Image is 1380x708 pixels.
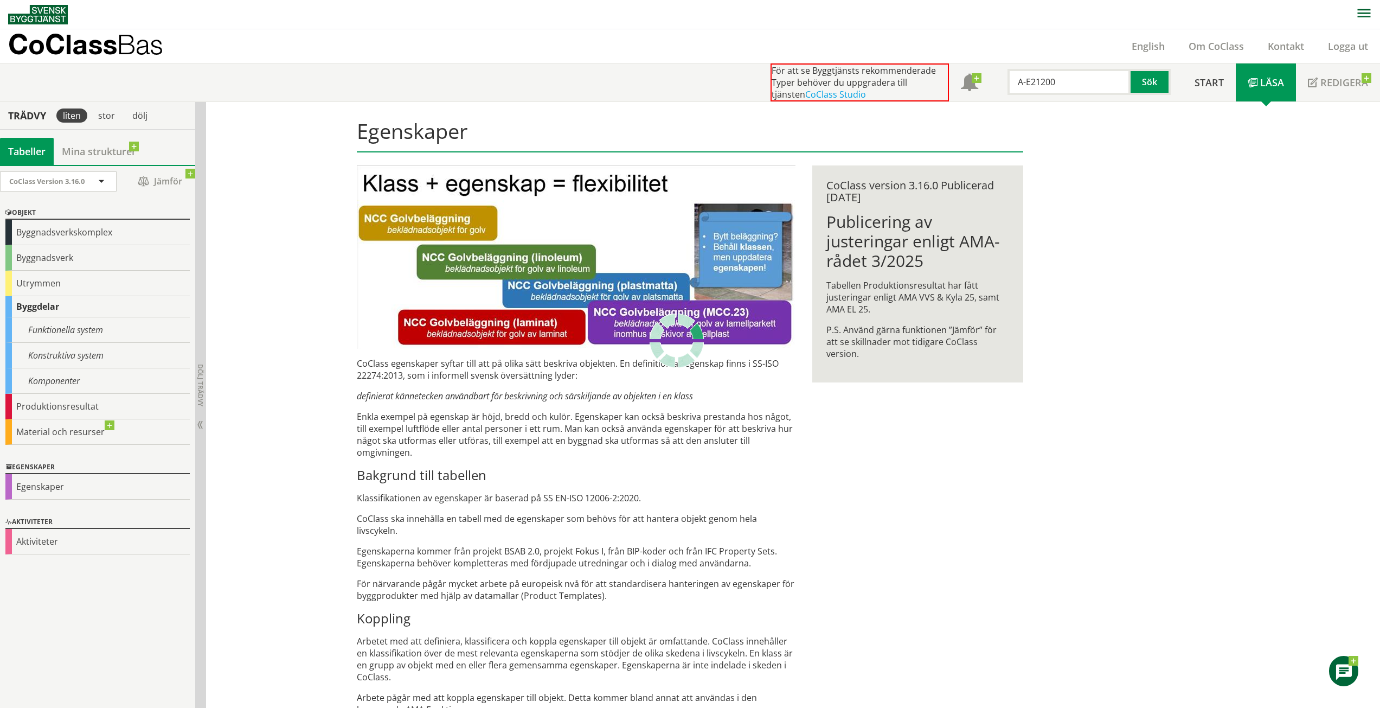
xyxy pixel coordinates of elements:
a: Om CoClass [1177,40,1256,53]
span: Redigera [1320,76,1368,89]
div: dölj [126,109,154,123]
div: Material och resurser [5,419,190,445]
div: Funktionella system [5,317,190,343]
div: Produktionsresultat [5,394,190,419]
p: Klassifikationen av egenskaper är baserad på SS EN-ISO 12006-2:2020. [357,492,795,504]
div: liten [56,109,87,123]
h3: Bakgrund till tabellen [357,467,795,483]
span: CoClass Version 3.16.0 [9,176,85,186]
div: Konstruktiva system [5,343,190,368]
div: stor [92,109,121,123]
p: Enkla exempel på egenskap är höjd, bredd och kulör. Egenskaper kan också beskriva prestanda hos n... [357,411,795,458]
em: definierat kännetecken användbart för beskrivning och särskiljande av objekten i en klass [357,390,693,402]
span: Jämför [127,172,192,191]
a: CoClass Studio [805,88,866,100]
div: Egenskaper [5,461,190,474]
a: English [1120,40,1177,53]
img: bild-till-egenskaper.JPG [357,165,795,349]
span: Bas [117,28,163,60]
p: För närvarande pågår mycket arbete på europeisk nvå för att standardisera hanteringen av egenskap... [357,578,795,602]
a: CoClassBas [8,29,187,63]
img: Laddar [650,314,704,368]
p: CoClass egenskaper syftar till att på olika sätt beskriva objekten. En definition av egenskap fin... [357,358,795,381]
div: Byggnadsverkskomplex [5,220,190,245]
a: Start [1183,63,1236,101]
div: Egenskaper [5,474,190,500]
button: Sök [1131,69,1171,95]
span: Notifikationer [961,75,978,92]
p: P.S. Använd gärna funktionen ”Jämför” för att se skillnader mot tidigare CoClass version. [826,324,1009,360]
div: Byggdelar [5,296,190,317]
img: Svensk Byggtjänst [8,5,68,24]
span: Dölj trädvy [196,364,205,406]
input: Sök [1007,69,1131,95]
span: Start [1195,76,1224,89]
div: CoClass version 3.16.0 Publicerad [DATE] [826,180,1009,203]
div: Komponenter [5,368,190,394]
div: Aktiviteter [5,516,190,529]
a: Läsa [1236,63,1296,101]
span: Läsa [1260,76,1284,89]
h1: Egenskaper [357,119,1023,152]
h3: Koppling [357,610,795,627]
div: Utrymmen [5,271,190,296]
a: Redigera [1296,63,1380,101]
p: CoClass [8,38,163,50]
p: Egenskaperna kommer från projekt BSAB 2.0, projekt Fokus I, från BIP-koder och från IFC Property ... [357,545,795,569]
div: Objekt [5,207,190,220]
div: För att se Byggtjänsts rekommenderade Typer behöver du uppgradera till tjänsten [771,63,949,101]
div: Byggnadsverk [5,245,190,271]
div: Trädvy [2,110,52,122]
p: Arbetet med att definiera, klassificera och koppla egenskaper till objekt är omfattande. CoClass ... [357,635,795,683]
p: Tabellen Produktionsresultat har fått justeringar enligt AMA VVS & Kyla 25, samt AMA EL 25. [826,279,1009,315]
a: Kontakt [1256,40,1316,53]
p: CoClass ska innehålla en tabell med de egenskaper som behövs för att hantera objekt genom hela li... [357,513,795,537]
a: Logga ut [1316,40,1380,53]
div: Aktiviteter [5,529,190,554]
h1: Publicering av justeringar enligt AMA-rådet 3/2025 [826,212,1009,271]
a: Mina strukturer [54,138,144,165]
